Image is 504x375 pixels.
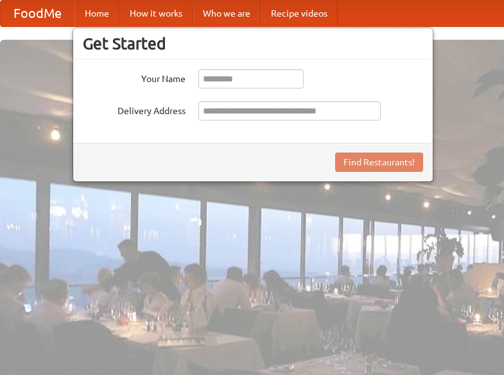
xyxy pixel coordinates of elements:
[119,1,193,26] a: How it works
[335,153,423,172] button: Find Restaurants!
[1,1,74,26] a: FoodMe
[193,1,261,26] a: Who we are
[83,101,186,117] label: Delivery Address
[83,69,186,85] label: Your Name
[83,34,423,53] h3: Get Started
[261,1,338,26] a: Recipe videos
[74,1,119,26] a: Home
